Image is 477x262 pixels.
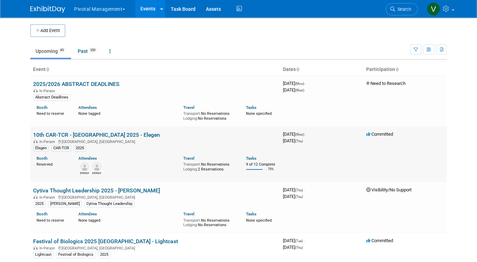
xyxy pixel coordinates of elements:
[37,212,47,216] a: Booth
[246,111,272,116] span: None specified
[283,245,303,250] span: [DATE]
[92,171,101,175] div: Nicholas McGlincy
[280,64,363,76] th: Dates
[283,87,304,93] span: [DATE]
[246,212,256,216] a: Tasks
[246,105,256,110] a: Tasks
[33,140,38,143] img: In-Person Event
[33,246,38,249] img: In-Person Event
[78,156,97,161] a: Attendees
[33,132,160,138] a: 10th CAR-TCR - [GEOGRAPHIC_DATA] 2025 - Elegen
[295,82,304,86] span: (Mon)
[295,133,304,136] span: (Wed)
[183,161,236,172] div: No Reservations 2 Reservations
[39,140,57,144] span: In-Person
[295,188,303,192] span: (Thu)
[33,252,54,258] div: Lightcast
[33,201,46,207] div: 2025
[58,48,66,53] span: 85
[33,187,160,194] a: Cytiva Thought Leadership 2025 - [PERSON_NAME]
[246,218,272,223] span: None specified
[93,162,101,171] img: Nicholas McGlincy
[88,48,98,53] span: 350
[366,238,393,243] span: Committed
[78,105,97,110] a: Attendees
[386,3,418,15] a: Search
[80,171,89,175] div: Connor Wies
[427,2,440,16] img: Valerie Weld
[183,111,201,116] span: Transport:
[33,194,277,200] div: [GEOGRAPHIC_DATA], [GEOGRAPHIC_DATA]
[33,81,120,87] a: 2025/2026 ABSTRACT DEADLINES
[56,252,95,258] div: Festival of Biologics
[72,45,103,58] a: Past350
[46,66,49,72] a: Sort by Event Name
[51,145,71,151] div: CAR-TCR
[363,64,447,76] th: Participation
[78,217,178,223] div: None tagged
[183,217,236,228] div: No Reservations No Reservations
[37,105,47,110] a: Booth
[33,145,49,151] div: Elegen
[33,195,38,199] img: In-Person Event
[78,110,178,116] div: None tagged
[33,138,277,144] div: [GEOGRAPHIC_DATA], [GEOGRAPHIC_DATA]
[30,64,280,76] th: Event
[183,105,194,110] a: Travel
[304,238,305,243] span: -
[80,162,89,171] img: Connor Wies
[295,246,303,249] span: (Thu)
[183,218,201,223] span: Transport:
[183,212,194,216] a: Travel
[304,187,305,192] span: -
[283,238,305,243] span: [DATE]
[183,223,198,227] span: Lodging:
[30,6,65,13] img: ExhibitDay
[183,110,236,121] div: No Reservations No Reservations
[295,195,303,199] span: (Thu)
[33,238,178,245] a: Festival of Biologics 2025 [GEOGRAPHIC_DATA] - Lightcast
[37,110,68,116] div: Need to reserve
[48,201,82,207] div: [PERSON_NAME]
[296,66,299,72] a: Sort by Start Date
[295,239,303,243] span: (Tue)
[395,7,411,12] span: Search
[183,167,198,172] span: Lodging:
[37,217,68,223] div: Need to reserve
[366,81,406,86] span: Need to Research
[246,156,256,161] a: Tasks
[366,187,411,192] span: Visibility/No Support
[33,245,277,251] div: [GEOGRAPHIC_DATA], [GEOGRAPHIC_DATA]
[39,246,57,251] span: In-Person
[30,24,65,37] button: Add Event
[39,89,57,93] span: In-Person
[37,161,68,167] div: Reserved
[305,132,306,137] span: -
[33,94,70,101] div: Abstract Deadlines
[268,167,274,177] td: 75%
[37,156,47,161] a: Booth
[183,162,201,167] span: Transport:
[283,194,303,199] span: [DATE]
[305,81,306,86] span: -
[295,139,303,143] span: (Thu)
[33,89,38,92] img: In-Person Event
[283,132,306,137] span: [DATE]
[98,252,110,258] div: 2025
[39,195,57,200] span: In-Person
[283,138,303,143] span: [DATE]
[78,212,97,216] a: Attendees
[246,162,277,167] div: 9 of 12 Complete
[30,45,71,58] a: Upcoming85
[84,201,134,207] div: Cytiva Thought Leadership
[366,132,393,137] span: Committed
[395,66,399,72] a: Sort by Participation Type
[183,156,194,161] a: Travel
[295,88,304,92] span: (Wed)
[74,145,86,151] div: 2025
[283,81,306,86] span: [DATE]
[183,116,198,121] span: Lodging:
[283,187,305,192] span: [DATE]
